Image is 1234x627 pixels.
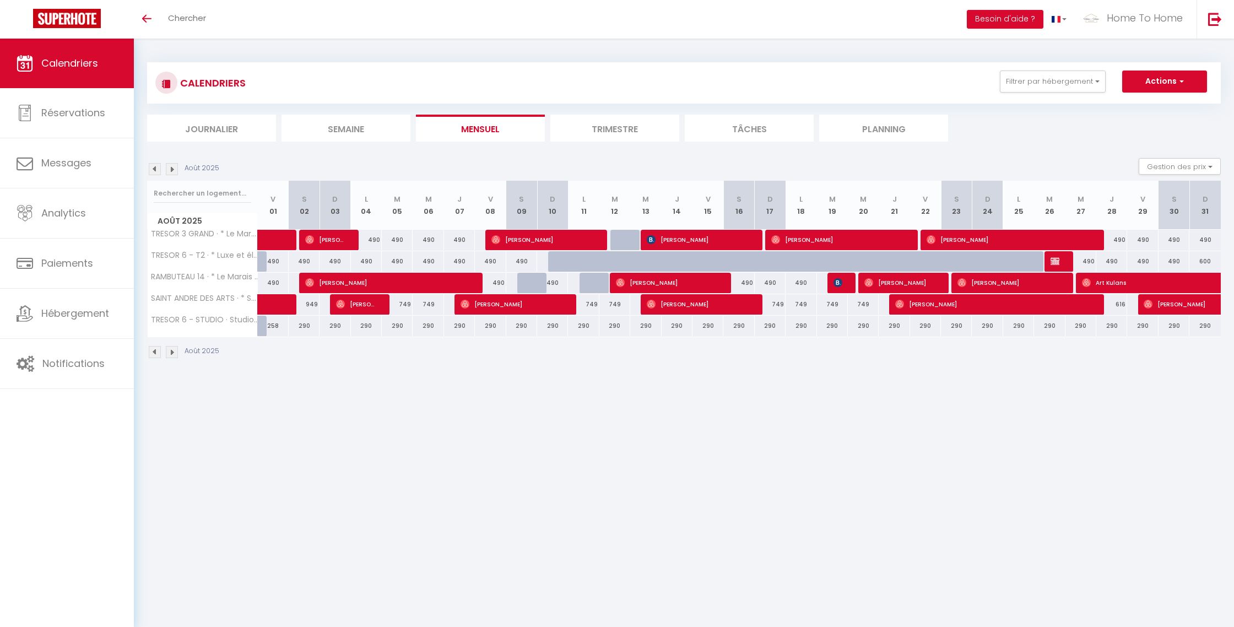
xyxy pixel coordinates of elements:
abbr: M [394,194,400,204]
th: 25 [1003,181,1034,230]
abbr: D [985,194,991,204]
span: TRESOR 3 GRAND · * Le Marais * Luxury & Trendy Apartment * [149,230,259,238]
input: Rechercher un logement... [154,183,251,203]
th: 04 [351,181,382,230]
span: [PERSON_NAME] [336,294,377,315]
th: 22 [910,181,941,230]
span: [PERSON_NAME] [647,229,750,250]
th: 09 [506,181,537,230]
span: SAINT ANDRE DES ARTS · * Saint Andre Des Arts * HEART of PARIS * Design * [149,294,259,302]
th: 31 [1189,181,1221,230]
th: 12 [599,181,630,230]
th: 29 [1127,181,1158,230]
th: 05 [382,181,413,230]
div: 490 [413,230,443,250]
button: Besoin d'aide ? [967,10,1043,29]
th: 14 [662,181,692,230]
abbr: J [892,194,897,204]
div: 490 [1127,230,1158,250]
abbr: V [270,194,275,204]
span: Art Kulans [1082,272,1209,293]
button: Gestion des prix [1139,158,1221,175]
th: 07 [444,181,475,230]
abbr: J [457,194,462,204]
div: 290 [382,316,413,336]
img: logout [1208,12,1222,26]
div: 490 [1096,251,1127,272]
th: 08 [475,181,506,230]
div: 290 [786,316,816,336]
div: 490 [382,230,413,250]
div: 490 [475,273,506,293]
abbr: S [737,194,742,204]
div: 490 [413,251,443,272]
div: 290 [1159,316,1189,336]
div: 949 [289,294,320,315]
div: 490 [1096,230,1127,250]
th: 10 [537,181,568,230]
abbr: D [1203,194,1208,204]
div: 490 [258,251,289,272]
th: 01 [258,181,289,230]
div: 290 [537,316,568,336]
div: 490 [506,251,537,272]
th: 20 [848,181,879,230]
div: 490 [351,251,382,272]
th: 15 [692,181,723,230]
abbr: L [799,194,803,204]
div: 490 [723,273,754,293]
div: 290 [755,316,786,336]
div: 290 [941,316,972,336]
th: 23 [941,181,972,230]
div: 290 [475,316,506,336]
span: [PERSON_NAME] [864,272,937,293]
span: Calendriers [41,56,98,70]
abbr: V [923,194,928,204]
div: 290 [1003,316,1034,336]
div: 290 [506,316,537,336]
div: 490 [1159,230,1189,250]
th: 19 [817,181,848,230]
div: 290 [723,316,754,336]
abbr: M [642,194,649,204]
div: 490 [444,230,475,250]
span: [PERSON_NAME] [895,294,1091,315]
span: Messages [41,156,91,170]
th: 18 [786,181,816,230]
span: [PERSON_NAME] [834,272,844,293]
li: Journalier [147,115,276,142]
th: 26 [1034,181,1065,230]
span: [PERSON_NAME] [957,272,1060,293]
abbr: M [611,194,618,204]
abbr: S [519,194,524,204]
li: Planning [819,115,948,142]
div: 490 [537,273,568,293]
abbr: V [1140,194,1145,204]
abbr: M [1078,194,1084,204]
span: Paiements [41,256,93,270]
span: TRESOR 6 - T2 · * Luxe et élégance au [GEOGRAPHIC_DATA] * [149,251,259,260]
div: 290 [972,316,1003,336]
span: Notifications [42,356,105,370]
div: 490 [444,251,475,272]
div: 490 [475,251,506,272]
div: 490 [258,273,289,293]
div: 290 [320,316,350,336]
div: 600 [1189,251,1221,272]
div: 749 [817,294,848,315]
div: 290 [599,316,630,336]
div: 490 [1159,251,1189,272]
div: 490 [289,251,320,272]
div: 290 [289,316,320,336]
div: 749 [848,294,879,315]
th: 11 [568,181,599,230]
abbr: J [675,194,679,204]
div: 749 [413,294,443,315]
div: 749 [786,294,816,315]
div: 290 [630,316,661,336]
div: 490 [1189,230,1221,250]
span: [PERSON_NAME] [771,229,905,250]
abbr: M [860,194,867,204]
li: Semaine [282,115,410,142]
abbr: M [425,194,432,204]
